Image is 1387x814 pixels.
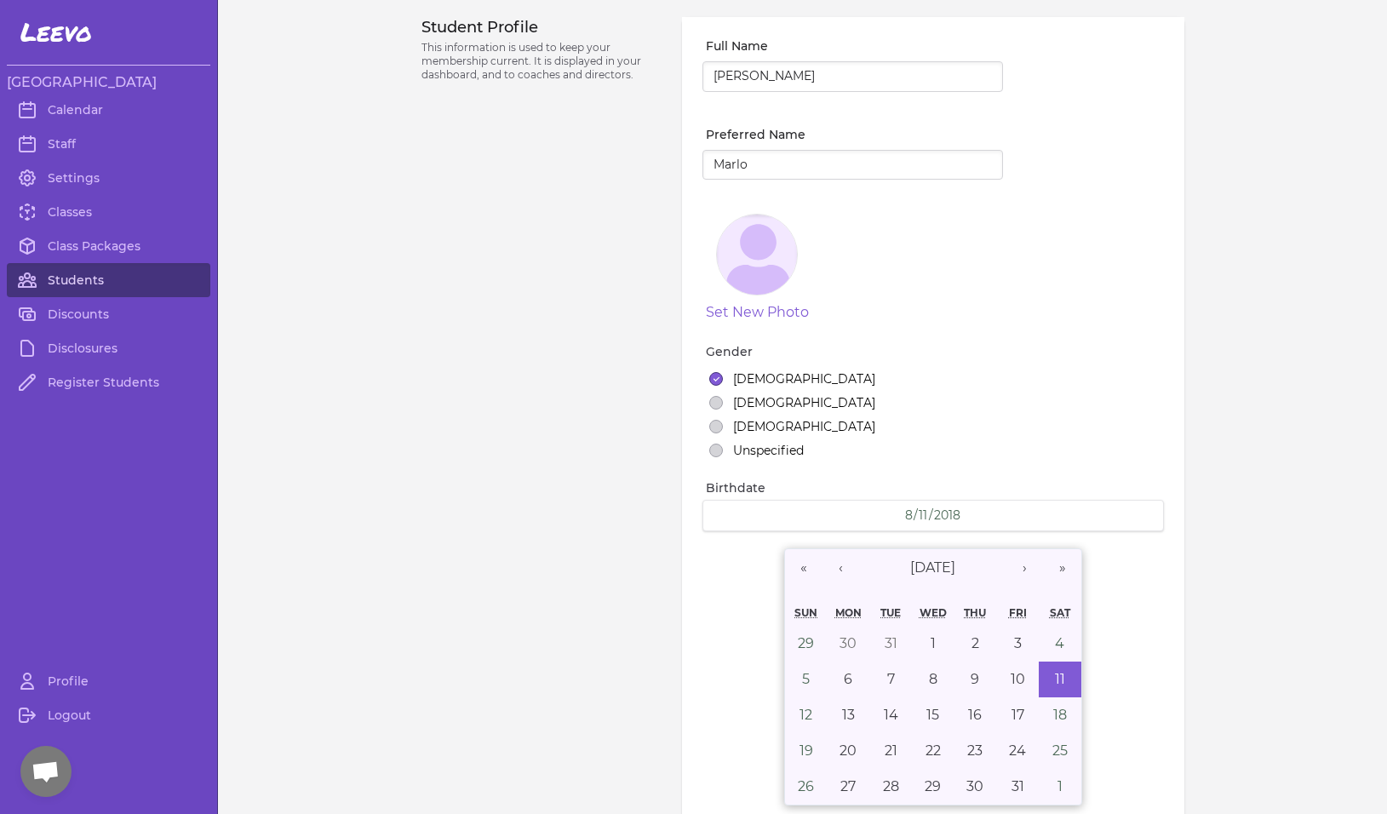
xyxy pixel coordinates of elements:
[887,671,895,687] abbr: August 7, 2018
[996,662,1039,697] button: August 10, 2018
[971,671,979,687] abbr: August 9, 2018
[7,93,210,127] a: Calendar
[733,418,875,435] label: [DEMOGRAPHIC_DATA]
[7,72,210,93] h3: [GEOGRAPHIC_DATA]
[1039,769,1081,805] button: September 1, 2018
[1055,635,1064,651] abbr: August 4, 2018
[7,229,210,263] a: Class Packages
[7,195,210,229] a: Classes
[421,41,662,82] p: This information is used to keep your membership current. It is displayed in your dashboard, and ...
[1009,606,1027,619] abbr: Friday
[918,507,929,524] input: DD
[869,697,912,733] button: August 14, 2018
[996,769,1039,805] button: August 31, 2018
[828,697,870,733] button: August 13, 2018
[912,697,954,733] button: August 15, 2018
[785,769,828,805] button: August 26, 2018
[1050,606,1070,619] abbr: Saturday
[1039,697,1081,733] button: August 18, 2018
[794,606,817,619] abbr: Sunday
[733,394,875,411] label: [DEMOGRAPHIC_DATA]
[914,507,918,524] span: /
[954,662,997,697] button: August 9, 2018
[996,626,1039,662] button: August 3, 2018
[798,778,814,794] abbr: August 26, 2018
[7,698,210,732] a: Logout
[880,606,901,619] abbr: Tuesday
[883,778,899,794] abbr: August 28, 2018
[954,626,997,662] button: August 2, 2018
[421,17,662,37] h3: Student Profile
[966,778,983,794] abbr: August 30, 2018
[822,549,860,587] button: ‹
[971,635,979,651] abbr: August 2, 2018
[869,626,912,662] button: July 31, 2018
[1044,549,1081,587] button: »
[860,549,1006,587] button: [DATE]
[1039,626,1081,662] button: August 4, 2018
[1009,742,1026,759] abbr: August 24, 2018
[800,707,812,723] abbr: August 12, 2018
[869,662,912,697] button: August 7, 2018
[968,707,982,723] abbr: August 16, 2018
[1055,671,1065,687] abbr: August 11, 2018
[706,37,1003,54] label: Full Name
[802,671,810,687] abbr: August 5, 2018
[7,331,210,365] a: Disclosures
[885,742,897,759] abbr: August 21, 2018
[706,343,1163,360] label: Gender
[828,662,870,697] button: August 6, 2018
[1011,671,1025,687] abbr: August 10, 2018
[912,769,954,805] button: August 29, 2018
[702,61,1003,92] input: Richard Button
[885,635,897,651] abbr: July 31, 2018
[1006,549,1044,587] button: ›
[912,733,954,769] button: August 22, 2018
[733,442,804,459] label: Unspecified
[1012,707,1024,723] abbr: August 17, 2018
[933,507,962,524] input: YYYY
[7,365,210,399] a: Register Students
[869,733,912,769] button: August 21, 2018
[967,742,983,759] abbr: August 23, 2018
[1012,778,1024,794] abbr: August 31, 2018
[925,778,941,794] abbr: August 29, 2018
[1039,662,1081,697] button: August 11, 2018
[844,671,852,687] abbr: August 6, 2018
[926,742,941,759] abbr: August 22, 2018
[798,635,814,651] abbr: July 29, 2018
[20,746,72,797] div: Open chat
[929,671,937,687] abbr: August 8, 2018
[904,507,914,524] input: MM
[706,126,1003,143] label: Preferred Name
[840,635,857,651] abbr: July 30, 2018
[1053,707,1067,723] abbr: August 18, 2018
[842,707,855,723] abbr: August 13, 2018
[785,662,828,697] button: August 5, 2018
[828,626,870,662] button: July 30, 2018
[929,507,933,524] span: /
[7,127,210,161] a: Staff
[926,707,939,723] abbr: August 15, 2018
[785,697,828,733] button: August 12, 2018
[7,161,210,195] a: Settings
[7,664,210,698] a: Profile
[706,302,809,323] button: Set New Photo
[840,742,857,759] abbr: August 20, 2018
[954,697,997,733] button: August 16, 2018
[828,769,870,805] button: August 27, 2018
[840,778,856,794] abbr: August 27, 2018
[920,606,947,619] abbr: Wednesday
[785,733,828,769] button: August 19, 2018
[964,606,986,619] abbr: Thursday
[835,606,862,619] abbr: Monday
[702,150,1003,181] input: Richard
[910,559,955,576] span: [DATE]
[1057,778,1063,794] abbr: September 1, 2018
[931,635,936,651] abbr: August 1, 2018
[912,626,954,662] button: August 1, 2018
[912,662,954,697] button: August 8, 2018
[800,742,813,759] abbr: August 19, 2018
[996,697,1039,733] button: August 17, 2018
[884,707,898,723] abbr: August 14, 2018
